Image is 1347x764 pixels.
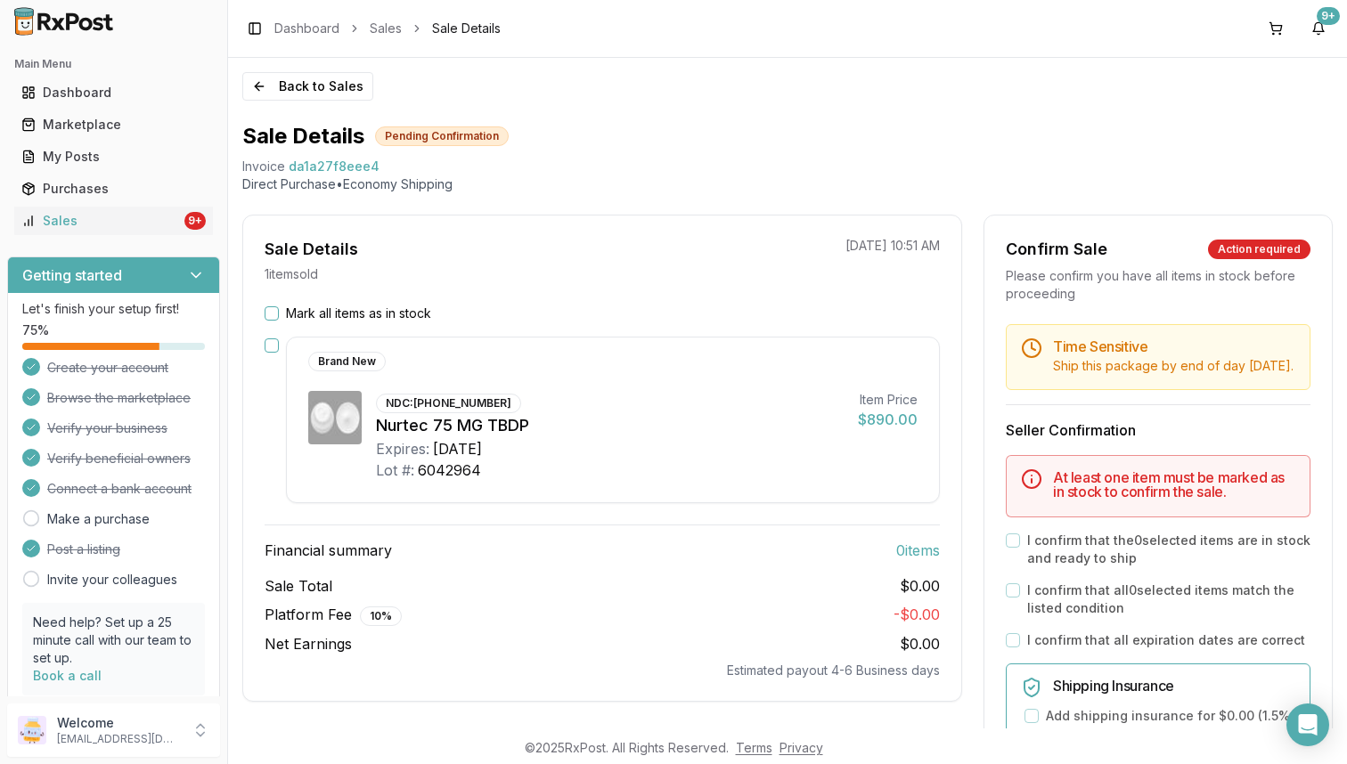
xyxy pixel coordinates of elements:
[858,391,918,409] div: Item Price
[289,158,380,175] span: da1a27f8eee4
[432,20,501,37] span: Sale Details
[376,413,844,438] div: Nurtec 75 MG TBDP
[376,459,414,481] div: Lot #:
[736,740,772,755] a: Terms
[900,635,940,653] span: $0.00
[21,212,181,230] div: Sales
[265,237,358,262] div: Sale Details
[7,207,220,235] button: Sales9+
[7,78,220,107] button: Dashboard
[14,77,213,109] a: Dashboard
[308,391,362,444] img: Nurtec 75 MG TBDP
[22,300,205,318] p: Let's finish your setup first!
[265,662,940,679] div: Estimated payout 4-6 Business days
[1304,14,1333,43] button: 9+
[242,122,364,150] h1: Sale Details
[845,237,940,255] p: [DATE] 10:51 AM
[1027,581,1310,617] label: I confirm that all 0 selected items match the listed condition
[14,109,213,141] a: Marketplace
[1317,7,1340,25] div: 9+
[286,305,431,322] label: Mark all items as in stock
[47,359,168,377] span: Create your account
[370,20,402,37] a: Sales
[47,450,191,467] span: Verify beneficial owners
[900,575,940,597] span: $0.00
[22,321,49,339] span: 75 %
[242,175,1333,193] p: Direct Purchase • Economy Shipping
[265,633,352,654] span: Net Earnings
[57,714,181,732] p: Welcome
[1208,240,1310,259] div: Action required
[33,614,194,667] p: Need help? Set up a 25 minute call with our team to set up.
[33,668,102,683] a: Book a call
[418,459,481,481] div: 6042964
[47,510,150,528] a: Make a purchase
[21,116,206,134] div: Marketplace
[1053,358,1294,373] span: Ship this package by end of day [DATE] .
[1053,339,1295,354] h5: Time Sensitive
[265,540,392,561] span: Financial summary
[274,20,501,37] nav: breadcrumb
[22,264,122,286] h3: Getting started
[47,389,191,407] span: Browse the marketplace
[894,606,940,623] span: - $0.00
[780,740,823,755] a: Privacy
[47,540,120,558] span: Post a listing
[308,352,386,371] div: Brand New
[274,20,339,37] a: Dashboard
[376,438,429,459] div: Expires:
[1006,237,1107,262] div: Confirm Sale
[47,419,167,437] span: Verify your business
[1053,470,1295,499] h5: At least one item must be marked as in stock to confirm the sale.
[376,394,521,413] div: NDC: [PHONE_NUMBER]
[21,84,206,102] div: Dashboard
[57,732,181,746] p: [EMAIL_ADDRESS][DOMAIN_NAME]
[433,438,482,459] div: [DATE]
[375,126,509,146] div: Pending Confirmation
[360,606,402,626] div: 10 %
[265,265,318,283] p: 1 item sold
[7,142,220,171] button: My Posts
[7,7,121,36] img: RxPost Logo
[47,571,177,589] a: Invite your colleagues
[265,575,332,597] span: Sale Total
[242,72,373,101] button: Back to Sales
[14,57,213,71] h2: Main Menu
[1006,419,1310,441] h3: Seller Confirmation
[858,409,918,430] div: $890.00
[265,604,402,626] span: Platform Fee
[14,141,213,173] a: My Posts
[184,212,206,230] div: 9+
[242,158,285,175] div: Invoice
[1286,703,1329,746] div: Open Intercom Messenger
[1027,532,1310,567] label: I confirm that the 0 selected items are in stock and ready to ship
[7,110,220,139] button: Marketplace
[1046,707,1295,743] label: Add shipping insurance for $0.00 ( 1.5 % of order value)
[18,716,46,744] img: User avatar
[14,173,213,205] a: Purchases
[47,480,192,498] span: Connect a bank account
[896,540,940,561] span: 0 item s
[14,205,213,237] a: Sales9+
[1053,679,1295,693] h5: Shipping Insurance
[21,148,206,166] div: My Posts
[1027,631,1305,649] label: I confirm that all expiration dates are correct
[7,175,220,203] button: Purchases
[1006,267,1310,303] div: Please confirm you have all items in stock before proceeding
[21,180,206,198] div: Purchases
